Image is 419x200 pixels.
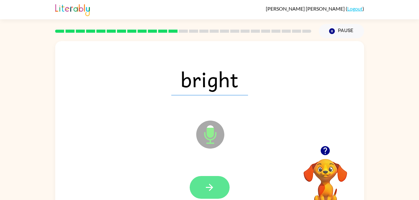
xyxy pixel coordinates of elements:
span: bright [171,63,248,95]
button: Pause [319,24,364,38]
div: ( ) [266,6,364,12]
img: Literably [55,2,90,16]
a: Logout [347,6,363,12]
span: [PERSON_NAME] [PERSON_NAME] [266,6,346,12]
